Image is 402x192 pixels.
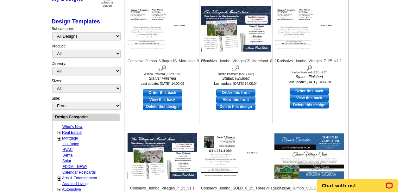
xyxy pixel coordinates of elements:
[128,133,197,179] img: Consalvo_Jumbo_Villages_7_25_v1 1
[62,164,87,169] a: EDDM - NEW!
[62,182,88,186] a: Assisted Living
[274,133,344,179] img: Consalvo_Jumbo_SOLD_6_25_ThreeVillageClub_v2 1
[52,61,120,78] div: Delivery:
[290,88,329,95] a: use this design
[52,96,120,110] div: Side:
[52,78,120,96] div: Sizes:
[62,136,78,140] a: Mortgage
[62,187,81,192] a: Automotive
[128,72,197,76] div: Jumbo Postcard (5.5" x 8.5")
[274,6,344,52] img: Consalvo_Jumbo_Villages_7_25_v1 2
[274,71,344,74] div: Jumbo Postcard (5.5" x 8.5")
[128,58,197,72] div: Consalvo_Jumbo_VillagesJS_Moreland_8_25_v2 2
[216,96,255,103] a: View this front
[62,147,72,152] a: HVAC
[143,89,182,96] a: use this design
[143,103,182,110] a: Delete this design
[62,159,71,163] a: Solar
[62,142,79,146] a: Insurance
[313,172,402,192] iframe: LiveChat chat widget
[128,76,197,81] i: Status: Finished
[290,95,329,102] a: View this back
[201,58,271,72] div: Consalvo_Jumbo_VillagesJS_Moreland_8_25_v2 1
[201,6,271,52] img: Consalvo_Jumbo_VillagesJS_Moreland_8_25_v2 1
[62,176,97,180] a: Arts & Entertainment
[201,133,271,179] img: Consalvo_Jumbo_SOLD_6_25_ThreeVillageClub_v2 2
[290,102,329,108] a: Delete this design
[62,170,96,175] a: Calendar Postcards
[58,176,60,181] a: +
[201,76,271,81] i: Status: Finished
[128,6,197,52] img: Consalvo_Jumbo_VillagesJS_Moreland_8_25_v2 2
[287,80,331,84] small: Last update: [DATE] 14:14:28
[274,74,344,80] i: Status: Finished
[214,82,258,85] small: Last update: [DATE] 14:00:04
[274,58,344,71] div: Consalvo_Jumbo_Villages_7_25_v1 2
[53,114,120,120] div: Design Categories
[143,96,182,103] a: View this back
[52,26,120,43] div: Subcategory:
[62,153,73,158] a: Dental
[160,64,166,71] img: view design details
[216,103,255,110] a: Delete this design
[58,136,60,141] a: +
[306,64,312,71] img: view design details
[58,130,60,135] a: +
[216,89,255,96] a: use this design
[52,43,120,61] div: Product:
[141,82,184,85] small: Last update: [DATE] 14:00:05
[52,18,100,25] a: Design Templates
[234,64,240,71] img: view design details
[62,130,82,135] a: Real Estate
[201,72,271,76] div: Jumbo Postcard (5.5" x 8.5")
[62,125,83,129] a: What's New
